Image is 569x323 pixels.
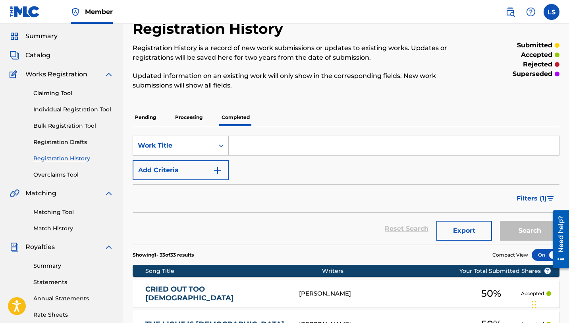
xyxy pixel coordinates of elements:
[145,267,322,275] div: Song Title
[481,286,501,301] span: 50 %
[33,208,114,216] a: Matching Tool
[10,189,19,198] img: Matching
[512,189,559,208] button: Filters (1)
[529,285,569,323] iframe: Chat Widget
[71,7,80,17] img: Top Rightsholder
[33,262,114,270] a: Summary
[459,267,551,275] span: Your Total Submitted Shares
[10,6,40,18] img: MLC Logo
[33,89,114,97] a: Claiming Tool
[133,109,158,126] p: Pending
[33,278,114,286] a: Statements
[133,20,287,38] h2: Registration History
[85,7,113,16] span: Member
[33,171,114,179] a: Overclaims Tool
[10,51,50,60] a: CatalogCatalog
[10,51,19,60] img: Catalog
[322,267,484,275] div: Writers
[33,311,114,319] a: Rate Sheets
[33,122,114,130] a: Bulk Registration Tool
[523,4,539,20] div: Help
[10,70,20,79] img: Works Registration
[547,207,569,271] iframe: Resource Center
[104,70,114,79] img: expand
[25,31,58,41] span: Summary
[133,43,461,62] p: Registration History is a record of new work submissions or updates to existing works. Updates or...
[492,251,528,259] span: Compact View
[133,136,559,245] form: Search Form
[138,141,209,150] div: Work Title
[521,50,552,60] p: accepted
[33,294,114,303] a: Annual Statements
[544,4,559,20] div: User Menu
[133,160,229,180] button: Add Criteria
[133,71,461,90] p: Updated information on an existing work will only show in the corresponding fields. New work subm...
[526,7,536,17] img: help
[104,189,114,198] img: expand
[25,70,87,79] span: Works Registration
[521,290,544,297] p: Accepted
[10,31,19,41] img: Summary
[145,285,288,303] a: CRIED OUT TOO [DEMOGRAPHIC_DATA]
[502,4,518,20] a: Public Search
[299,289,461,298] div: [PERSON_NAME]
[10,31,58,41] a: SummarySummary
[104,242,114,252] img: expand
[213,165,222,175] img: 9d2ae6d4665cec9f34b9.svg
[173,109,205,126] p: Processing
[544,268,551,274] span: ?
[10,242,19,252] img: Royalties
[547,196,554,201] img: filter
[25,242,55,252] span: Royalties
[513,69,552,79] p: superseded
[25,189,56,198] span: Matching
[505,7,515,17] img: search
[33,138,114,146] a: Registration Drafts
[436,221,492,241] button: Export
[33,105,114,114] a: Individual Registration Tool
[25,51,50,60] span: Catalog
[517,41,552,50] p: submitted
[133,251,194,259] p: Showing 1 - 33 of 33 results
[523,60,552,69] p: rejected
[33,154,114,163] a: Registration History
[532,293,536,317] div: Drag
[517,194,547,203] span: Filters ( 1 )
[33,224,114,233] a: Match History
[219,109,252,126] p: Completed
